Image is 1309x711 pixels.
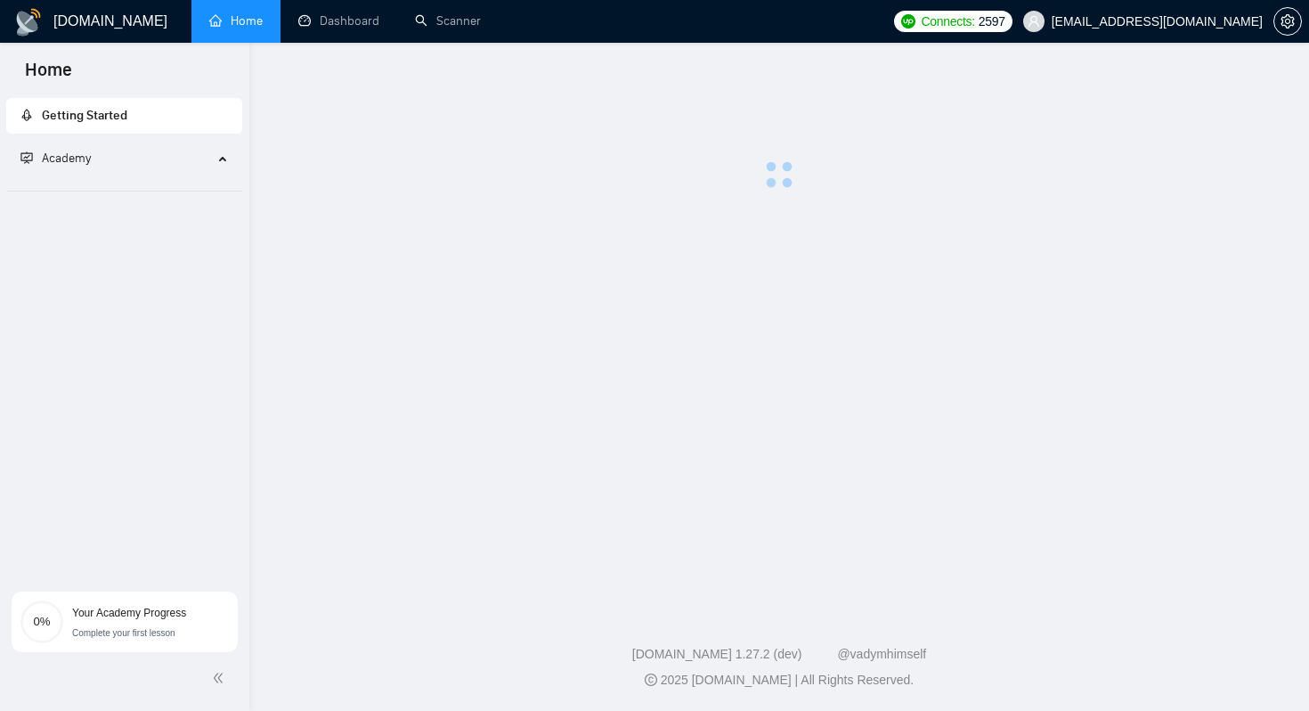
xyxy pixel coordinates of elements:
span: Academy [20,151,91,166]
span: 2597 [979,12,1005,31]
a: @vadymhimself [837,647,926,661]
span: user [1028,15,1040,28]
span: Home [11,57,86,94]
span: double-left [212,669,230,687]
img: upwork-logo.png [901,14,915,29]
span: 0% [20,616,63,627]
a: dashboardDashboard [298,13,379,29]
span: setting [1274,14,1301,29]
span: Your Academy Progress [72,607,186,619]
span: Getting Started [42,108,127,123]
li: Academy Homepage [6,184,242,195]
span: copyright [645,674,657,686]
a: homeHome [209,13,263,29]
button: setting [1273,7,1302,36]
span: Complete your first lesson [72,628,175,638]
span: rocket [20,109,33,121]
span: fund-projection-screen [20,151,33,164]
li: Getting Started [6,98,242,134]
span: Connects: [921,12,974,31]
span: Academy [42,151,91,166]
a: [DOMAIN_NAME] 1.27.2 (dev) [632,647,802,661]
div: 2025 [DOMAIN_NAME] | All Rights Reserved. [264,671,1295,690]
a: setting [1273,14,1302,29]
a: searchScanner [415,13,481,29]
img: logo [14,8,43,37]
